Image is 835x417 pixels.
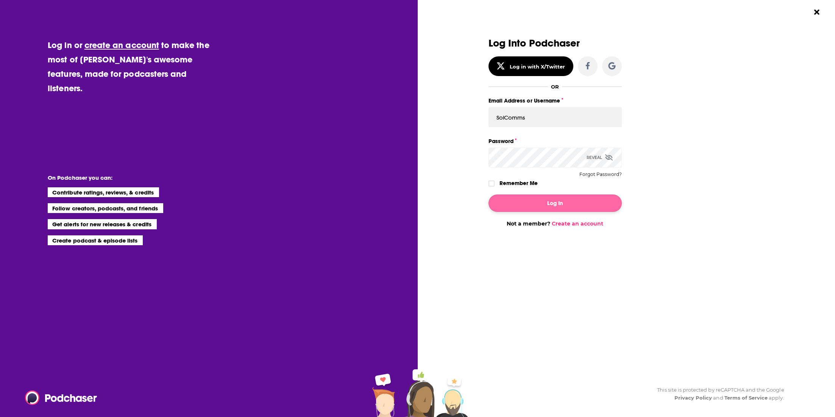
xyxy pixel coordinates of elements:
[25,391,92,405] a: Podchaser - Follow, Share and Rate Podcasts
[25,391,98,405] img: Podchaser - Follow, Share and Rate Podcasts
[489,96,622,106] label: Email Address or Username
[724,395,768,401] a: Terms of Service
[674,395,712,401] a: Privacy Policy
[499,178,538,188] label: Remember Me
[489,38,622,49] h3: Log Into Podchaser
[84,40,159,50] a: create an account
[48,187,159,197] li: Contribute ratings, reviews, & credits
[587,148,613,168] div: Reveal
[651,386,784,402] div: This site is protected by reCAPTCHA and the Google and apply.
[579,172,622,177] button: Forgot Password?
[551,84,559,90] div: OR
[489,220,622,227] div: Not a member?
[552,220,603,227] a: Create an account
[489,194,622,212] button: Log In
[48,235,143,245] li: Create podcast & episode lists
[48,219,156,229] li: Get alerts for new releases & credits
[510,64,565,70] div: Log in with X/Twitter
[48,174,199,181] li: On Podchaser you can:
[489,107,622,128] input: Email Address or Username
[489,56,573,76] button: Log in with X/Twitter
[48,203,163,213] li: Follow creators, podcasts, and friends
[489,136,622,146] label: Password
[810,5,824,19] button: Close Button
